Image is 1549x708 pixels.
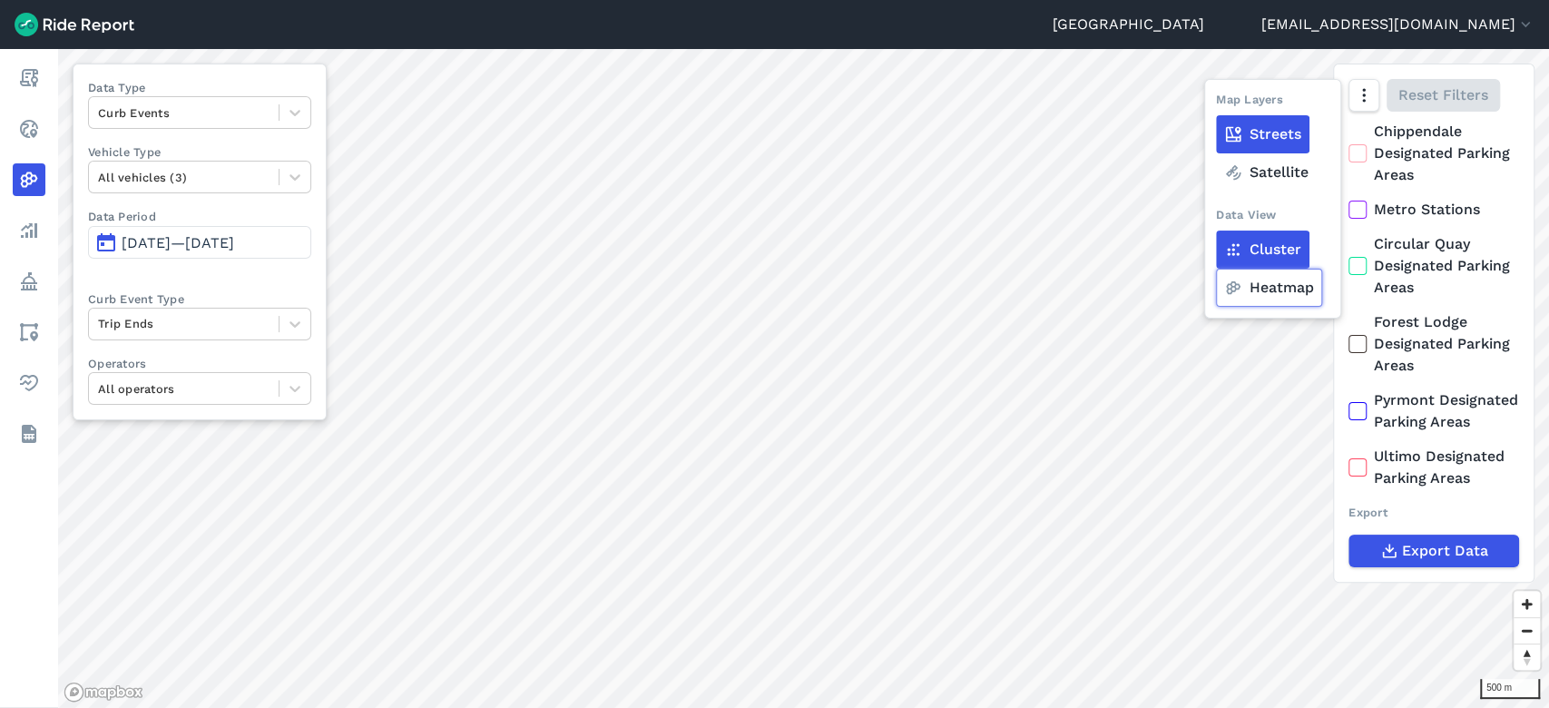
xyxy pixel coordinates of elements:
a: Heatmaps [13,163,45,196]
canvas: Map [58,49,1549,708]
label: Circular Quay Designated Parking Areas [1348,233,1519,299]
label: Cluster [1216,231,1309,269]
span: Export Data [1402,540,1488,562]
img: Ride Report [15,13,134,36]
span: [DATE]—[DATE] [122,234,234,251]
button: [DATE]—[DATE] [88,226,311,259]
label: Satellite [1216,153,1317,192]
a: Policy [13,265,45,298]
label: Operators [88,355,311,372]
div: 500 m [1480,679,1540,699]
a: Health [13,367,45,399]
label: Data Type [88,79,311,96]
label: Chippendale Designated Parking Areas [1348,121,1519,186]
label: Pyrmont Designated Parking Areas [1348,389,1519,433]
a: Analyze [13,214,45,247]
a: Datasets [13,418,45,450]
div: Export [1348,504,1519,521]
span: Reset Filters [1398,84,1488,106]
label: Streets [1216,115,1309,153]
div: Data View [1216,206,1276,231]
button: Export Data [1348,535,1519,567]
button: Reset bearing to north [1514,644,1540,670]
button: Reset Filters [1387,79,1500,112]
a: Realtime [13,113,45,145]
label: Curb Event Type [88,290,311,308]
a: Mapbox logo [64,682,143,703]
label: Heatmap [1216,269,1322,307]
label: Ultimo Designated Parking Areas [1348,446,1519,489]
a: [GEOGRAPHIC_DATA] [1053,14,1204,35]
a: Report [13,62,45,94]
label: Vehicle Type [88,143,311,161]
label: Metro Stations [1348,199,1519,221]
button: Zoom in [1514,591,1540,617]
button: Zoom out [1514,617,1540,644]
div: Map Layers [1216,91,1283,115]
label: Data Period [88,208,311,225]
a: Areas [13,316,45,349]
label: Forest Lodge Designated Parking Areas [1348,311,1519,377]
button: [EMAIL_ADDRESS][DOMAIN_NAME] [1261,14,1534,35]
